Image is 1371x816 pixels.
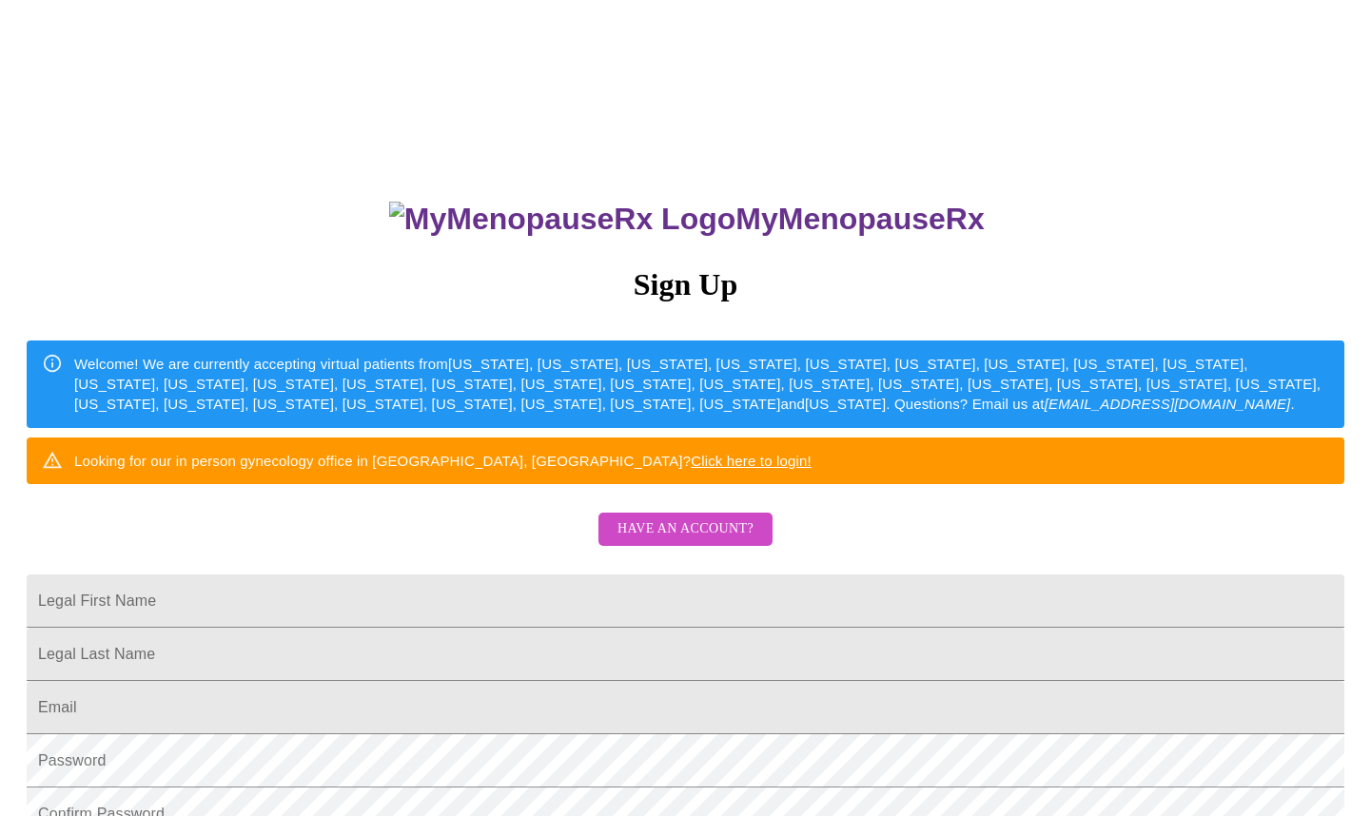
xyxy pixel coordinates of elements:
[74,346,1329,422] div: Welcome! We are currently accepting virtual patients from [US_STATE], [US_STATE], [US_STATE], [US...
[594,534,777,550] a: Have an account?
[27,267,1344,302] h3: Sign Up
[617,517,754,541] span: Have an account?
[691,453,812,469] a: Click here to login!
[598,513,773,546] button: Have an account?
[29,202,1345,237] h3: MyMenopauseRx
[389,202,735,237] img: MyMenopauseRx Logo
[1045,396,1291,412] em: [EMAIL_ADDRESS][DOMAIN_NAME]
[74,443,812,478] div: Looking for our in person gynecology office in [GEOGRAPHIC_DATA], [GEOGRAPHIC_DATA]?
